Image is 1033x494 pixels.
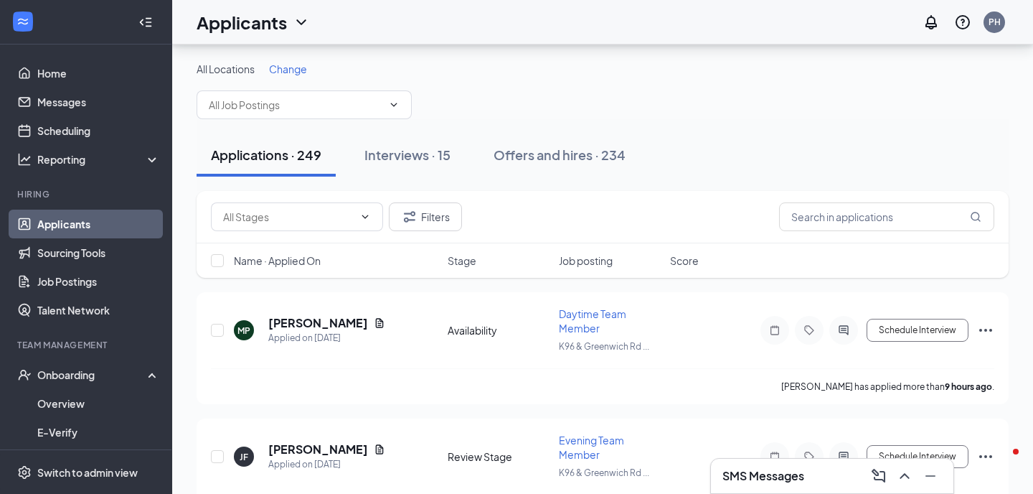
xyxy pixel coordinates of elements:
div: Applied on [DATE] [268,457,385,472]
div: Availability [448,323,550,337]
svg: Note [766,325,783,336]
svg: Collapse [138,15,153,29]
a: E-Verify [37,418,160,447]
span: Score [670,253,699,268]
svg: Ellipses [977,322,994,339]
div: Reporting [37,152,161,167]
input: Search in applications [779,202,994,231]
iframe: Intercom live chat [984,445,1019,480]
div: PH [989,16,1001,28]
button: Schedule Interview [867,319,968,342]
svg: Notifications [923,14,940,31]
svg: Document [374,317,385,329]
div: Interviews · 15 [364,146,451,164]
span: K96 & Greenwich Rd ... [559,341,649,352]
svg: MagnifyingGlass [970,211,981,223]
span: Daytime Team Member [559,307,626,335]
svg: ComposeMessage [870,467,887,485]
div: MP [237,325,250,337]
div: Team Management [17,339,157,351]
input: All Job Postings [209,97,382,113]
svg: Analysis [17,152,32,167]
svg: Ellipses [977,448,994,465]
a: Messages [37,88,160,116]
span: Evening Team Member [559,434,624,461]
svg: QuestionInfo [954,14,971,31]
button: Schedule Interview [867,445,968,468]
a: Talent Network [37,296,160,325]
svg: Note [766,451,783,462]
svg: WorkstreamLogo [16,14,30,29]
svg: ActiveChat [835,451,852,462]
a: Job Postings [37,267,160,296]
button: Filter Filters [389,202,462,231]
svg: ChevronDown [293,14,310,31]
h3: SMS Messages [722,468,804,484]
b: 9 hours ago [945,381,992,392]
div: Review Stage [448,449,550,464]
span: Change [269,62,307,75]
svg: Settings [17,465,32,480]
a: Applicants [37,210,160,238]
div: JF [240,451,248,463]
h5: [PERSON_NAME] [268,442,368,457]
div: Applied on [DATE] [268,331,385,345]
svg: ChevronDown [359,211,371,223]
div: Switch to admin view [37,465,138,480]
h1: Applicants [197,10,287,34]
span: Job posting [559,253,613,268]
h5: [PERSON_NAME] [268,315,368,331]
button: Minimize [919,465,942,488]
p: [PERSON_NAME] has applied more than . [781,381,994,393]
svg: Filter [401,208,418,225]
button: ChevronUp [893,465,916,488]
svg: ChevronUp [896,467,913,485]
svg: UserCheck [17,368,32,382]
svg: ChevronDown [388,99,400,111]
a: Scheduling [37,116,160,145]
input: All Stages [223,209,354,225]
svg: Tag [801,451,818,462]
a: Home [37,59,160,88]
div: Applications · 249 [211,146,321,164]
svg: Document [374,444,385,455]
a: Overview [37,389,160,418]
span: K96 & Greenwich Rd ... [559,467,649,478]
svg: Minimize [922,467,939,485]
span: Stage [448,253,476,268]
span: Name · Applied On [234,253,321,268]
span: All Locations [197,62,255,75]
div: Onboarding [37,368,148,382]
svg: ActiveChat [835,325,852,336]
a: Sourcing Tools [37,238,160,267]
button: ComposeMessage [867,465,890,488]
div: Hiring [17,188,157,200]
svg: Tag [801,325,818,336]
a: Onboarding Documents [37,447,160,475]
div: Offers and hires · 234 [494,146,626,164]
